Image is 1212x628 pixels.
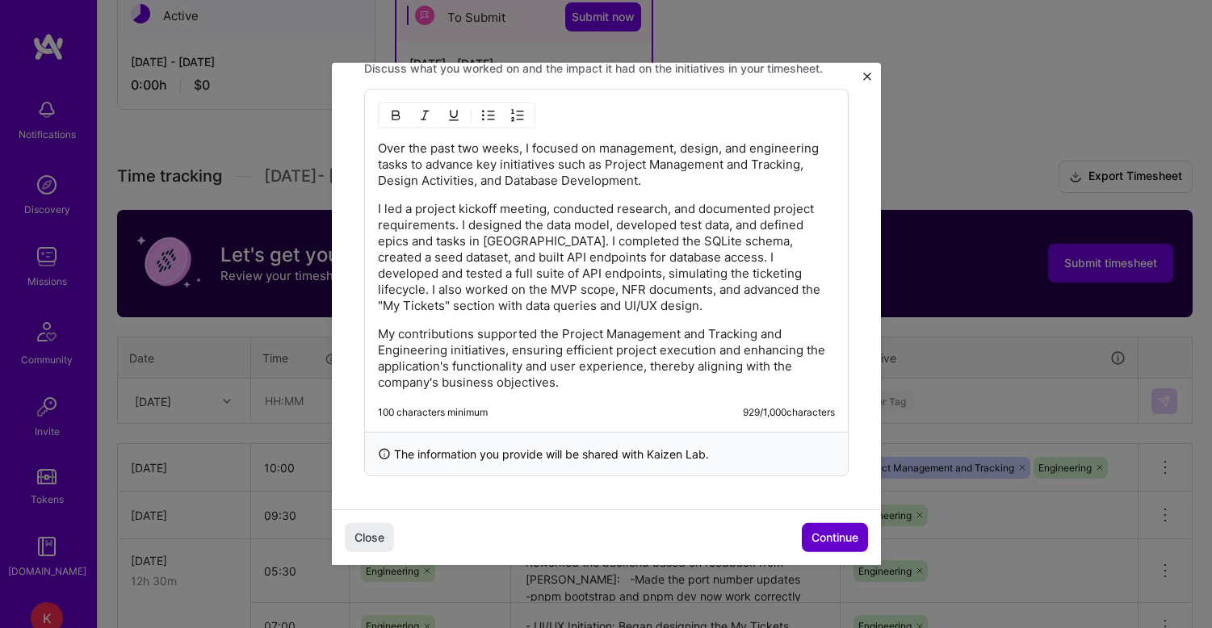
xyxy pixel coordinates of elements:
div: The information you provide will be shared with Kaizen Lab . [364,432,849,476]
p: Over the past two weeks, I focused on management, design, and engineering tasks to advance key in... [378,140,835,189]
span: Continue [811,530,858,546]
img: Underline [447,109,460,122]
img: Divider [471,106,472,125]
div: 929 / 1,000 characters [743,406,835,419]
i: icon InfoBlack [378,446,391,463]
span: Close [354,530,384,546]
label: Discuss what you worked on and the impact it had on the initiatives in your timesheet. [364,61,849,76]
img: OL [511,109,524,122]
div: 100 characters minimum [378,406,488,419]
p: I led a project kickoff meeting, conducted research, and documented project requirements. I desig... [378,201,835,314]
button: Close [863,73,871,90]
button: Continue [802,523,868,552]
p: My contributions supported the Project Management and Tracking and Engineering initiatives, ensur... [378,326,835,391]
img: UL [482,109,495,122]
button: Close [345,523,394,552]
img: Bold [389,109,402,122]
img: Italic [418,109,431,122]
